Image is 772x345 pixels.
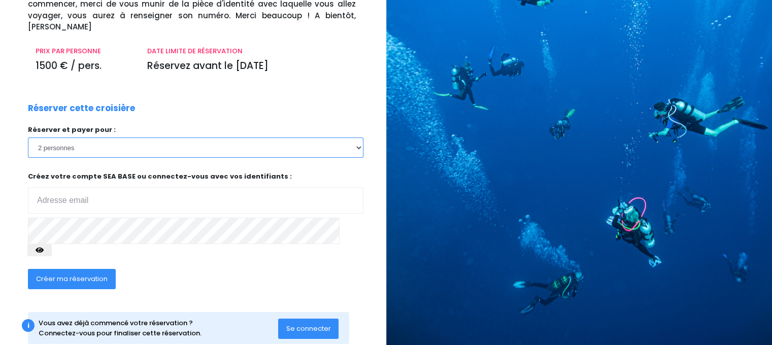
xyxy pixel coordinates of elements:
[147,59,355,74] p: Réservez avant le [DATE]
[28,187,363,214] input: Adresse email
[28,125,363,135] p: Réserver et payer pour :
[147,46,355,56] p: DATE LIMITE DE RÉSERVATION
[286,324,331,333] span: Se connecter
[278,319,339,339] button: Se connecter
[28,102,135,115] p: Réserver cette croisière
[278,324,339,332] a: Se connecter
[28,269,116,289] button: Créer ma réservation
[28,171,363,214] p: Créez votre compte SEA BASE ou connectez-vous avec vos identifiants :
[36,59,132,74] p: 1500 € / pers.
[39,318,278,338] div: Vous avez déjà commencé votre réservation ? Connectez-vous pour finaliser cette réservation.
[36,274,108,284] span: Créer ma réservation
[22,319,35,332] div: i
[36,46,132,56] p: PRIX PAR PERSONNE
